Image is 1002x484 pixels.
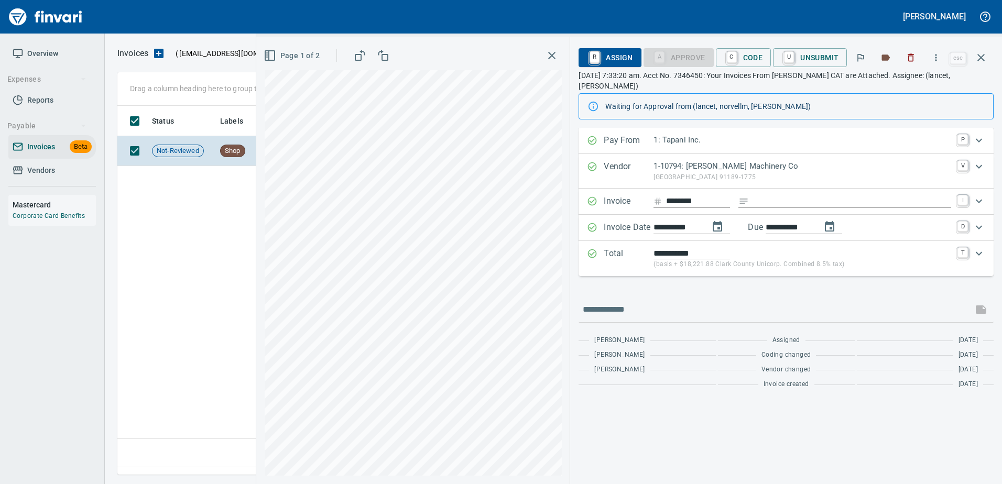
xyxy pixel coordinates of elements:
span: Reports [27,94,53,107]
h6: Mastercard [13,199,96,211]
span: Overview [27,47,58,60]
button: Payable [3,116,91,136]
nav: breadcrumb [117,47,148,60]
span: Expenses [7,73,86,86]
p: ( ) [169,48,302,59]
p: Invoices [117,47,148,60]
span: Coding changed [761,350,811,360]
span: Payable [7,119,86,133]
a: T [957,247,968,258]
span: Code [724,49,763,67]
a: I [957,195,968,205]
span: Assigned [772,335,800,346]
a: R [590,51,600,63]
p: Invoice [604,195,654,208]
svg: Invoice number [654,195,662,207]
button: Upload an Invoice [148,47,169,60]
span: Beta [70,141,92,153]
p: 1: Tapani Inc. [654,134,951,146]
img: Finvari [6,4,85,29]
button: Flag [849,46,872,69]
button: [PERSON_NAME] [900,8,968,25]
a: P [957,134,968,145]
a: esc [950,52,966,64]
span: [DATE] [959,365,978,375]
span: [PERSON_NAME] [594,365,645,375]
span: Unsubmit [781,49,838,67]
div: Expand [579,128,994,154]
p: Vendor [604,160,654,182]
a: Reports [8,89,96,112]
button: Page 1 of 2 [262,46,324,65]
div: Waiting for Approval from (lancet, norvellm, [PERSON_NAME]) [605,97,985,116]
span: [EMAIL_ADDRESS][DOMAIN_NAME] [178,48,299,59]
button: Labels [874,46,897,69]
span: [PERSON_NAME] [594,335,645,346]
button: UUnsubmit [773,48,847,67]
span: Assign [587,49,633,67]
button: change due date [817,214,842,239]
button: change date [705,214,730,239]
span: [PERSON_NAME] [594,350,645,360]
p: (basis + $18,221.88 Clark County Unicorp. Combined 8.5% tax) [654,259,951,270]
span: [DATE] [959,379,978,390]
span: This records your message into the invoice and notifies anyone mentioned [968,297,994,322]
span: [DATE] [959,335,978,346]
button: CCode [716,48,771,67]
div: Expand [579,189,994,215]
a: InvoicesBeta [8,135,96,159]
span: Shop [221,146,245,156]
p: Total [604,247,654,270]
button: RAssign [579,48,641,67]
p: 1-10794: [PERSON_NAME] Machinery Co [654,160,951,172]
span: Vendors [27,164,55,177]
div: Expand [579,154,994,189]
div: Coding Required [644,52,714,61]
a: Vendors [8,159,96,182]
button: Discard [899,46,922,69]
p: [GEOGRAPHIC_DATA] 91189-1775 [654,172,951,183]
span: Invoices [27,140,55,153]
p: Due [748,221,798,234]
p: Drag a column heading here to group the table [130,83,284,94]
svg: Invoice description [738,196,749,206]
div: Expand [579,215,994,241]
span: Vendor changed [761,365,811,375]
p: Invoice Date [604,221,654,235]
span: Not-Reviewed [153,146,203,156]
a: V [957,160,968,171]
span: Labels [220,115,257,127]
a: U [784,51,794,63]
span: Status [152,115,188,127]
button: More [924,46,947,69]
a: Overview [8,42,96,65]
div: Expand [579,241,994,276]
p: [DATE] 7:33:20 am. Acct No. 7346450: Your Invoices From [PERSON_NAME] CAT are Attached. Assignee:... [579,70,994,91]
a: Corporate Card Benefits [13,212,85,219]
span: Status [152,115,174,127]
a: D [957,221,968,232]
span: Close invoice [947,45,994,70]
h5: [PERSON_NAME] [903,11,966,22]
span: [DATE] [959,350,978,360]
p: Pay From [604,134,654,148]
a: C [727,51,737,63]
span: Page 1 of 2 [266,49,320,62]
span: Labels [220,115,243,127]
button: Expenses [3,70,91,89]
span: Invoice created [764,379,809,390]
